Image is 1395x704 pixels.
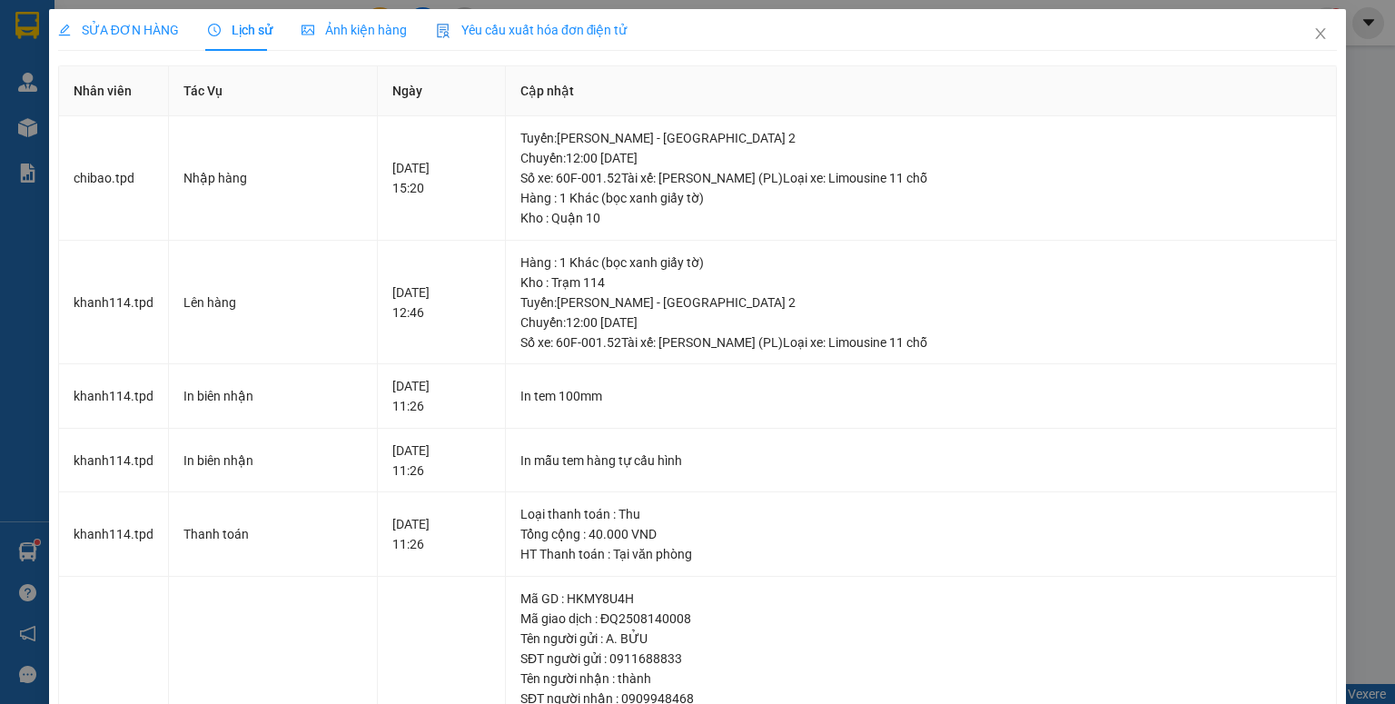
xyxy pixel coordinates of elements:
th: Tác Vụ [169,66,378,116]
span: TL2508140001 [36,8,124,23]
div: Tên người gửi : A. BỬU [520,629,1321,649]
span: close [1313,26,1328,41]
span: 0944592444 [134,65,207,80]
strong: THIÊN PHÁT ĐẠT [5,45,137,65]
span: SỬA ĐƠN HÀNG [58,23,179,37]
div: SĐT người gửi : 0911688833 [520,649,1321,669]
th: Cập nhật [506,66,1337,116]
strong: N.nhận: [5,132,120,146]
span: Trạm 3.5 TLài [25,65,106,80]
td: khanh114.tpd [59,429,169,493]
span: 17:21 [163,8,195,23]
div: Kho : Trạm 114 [520,273,1321,293]
div: Loại thanh toán : Thu [520,504,1321,524]
div: [DATE] 12:46 [392,283,490,322]
span: edit [58,24,71,36]
td: khanh114.tpd [59,492,169,577]
span: picture [302,24,314,36]
td: khanh114.tpd [59,241,169,365]
span: Lịch sử [208,23,272,37]
div: Mã giao dịch : ĐQ2508140008 [520,609,1321,629]
div: In mẫu tem hàng tự cấu hình [520,451,1321,471]
th: Nhân viên [59,66,169,116]
span: SỈN CMND: [52,132,120,146]
div: Nhập hàng [183,168,362,188]
div: HT Thanh toán : Tại văn phòng [520,544,1321,564]
strong: N.gửi: [5,117,192,132]
span: Yêu cầu xuất hóa đơn điện tử [436,23,628,37]
div: Kho : Quận 10 [520,208,1321,228]
div: Tuyến : [PERSON_NAME] - [GEOGRAPHIC_DATA] 2 Chuyến: 12:00 [DATE] Số xe: 60F-001.52 Tài xế: [PERSO... [520,128,1321,188]
img: icon [436,24,450,38]
span: HUỆ CMND: [41,117,192,132]
div: In biên nhận [183,451,362,471]
div: Thanh toán [183,524,362,544]
span: 87068013977 [112,117,192,132]
div: [DATE] 15:20 [392,158,490,198]
div: [DATE] 11:26 [392,376,490,416]
div: Tuyến : [PERSON_NAME] - [GEOGRAPHIC_DATA] 2 Chuyến: 12:00 [DATE] Số xe: 60F-001.52 Tài xế: [PERSO... [520,293,1321,352]
span: Ảnh kiện hàng [302,23,407,37]
button: Close [1295,9,1346,60]
div: Mã GD : HKMY8U4H [520,589,1321,609]
div: In tem 100mm [520,386,1321,406]
span: clock-circle [208,24,221,36]
div: Lên hàng [183,293,362,312]
td: khanh114.tpd [59,364,169,429]
div: Tên người nhận : thành [520,669,1321,689]
strong: VP: SĐT: [5,65,207,80]
th: Ngày [378,66,506,116]
div: In biên nhận [183,386,362,406]
td: chibao.tpd [59,116,169,241]
div: [DATE] 11:26 [392,514,490,554]
div: Tổng cộng : 40.000 VND [520,524,1321,544]
span: [DATE] [198,8,236,23]
div: [DATE] 11:26 [392,441,490,481]
strong: CTY XE KHÁCH [78,23,195,43]
span: PHIẾU GIAO HÀNG [52,80,194,100]
div: Hàng : 1 Khác (bọc xanh giấy tờ) [520,253,1321,273]
div: Hàng : 1 Khác (bọc xanh giấy tờ) [520,188,1321,208]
